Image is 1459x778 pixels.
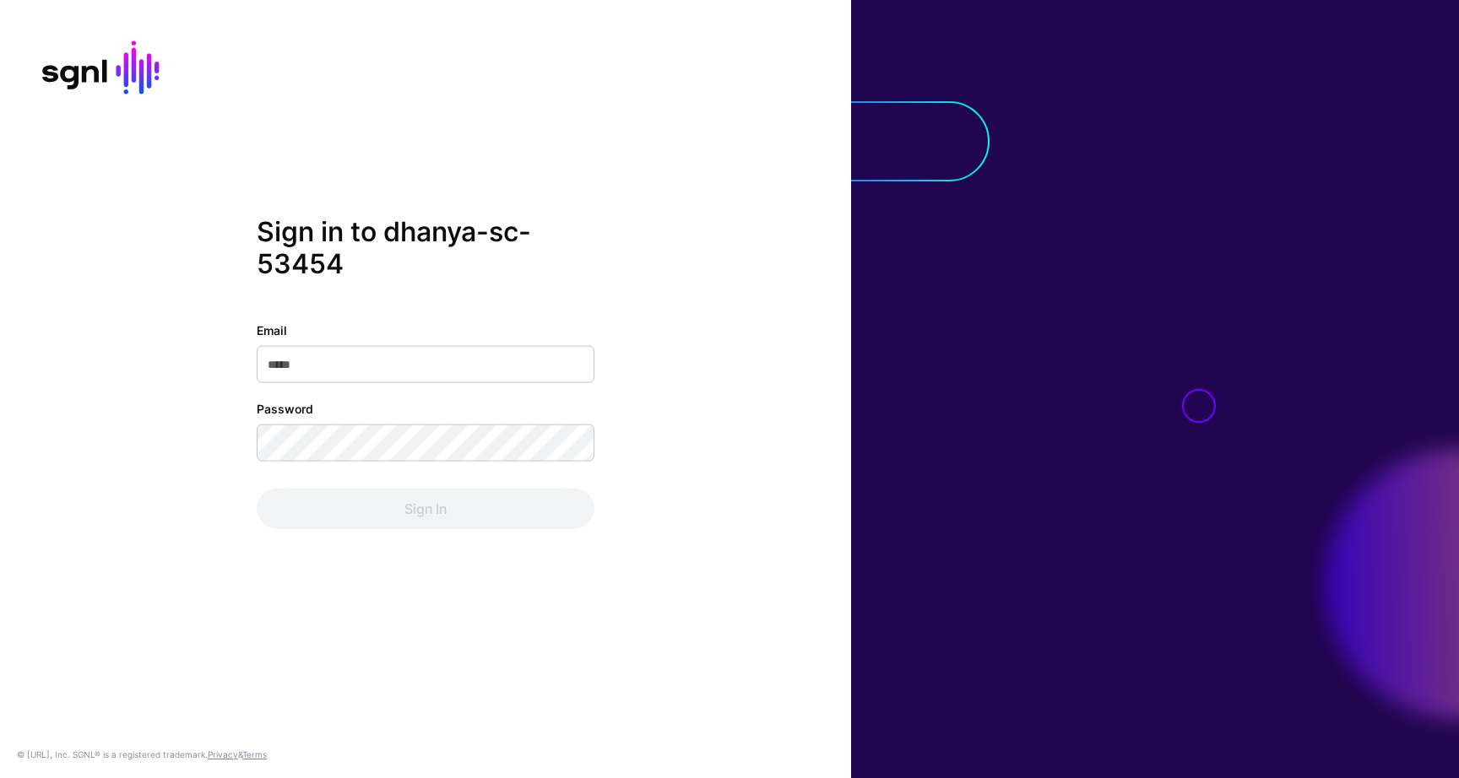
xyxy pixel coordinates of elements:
[242,749,267,759] a: Terms
[257,321,287,338] label: Email
[257,216,594,281] h2: Sign in to dhanya-sc-53454
[208,749,238,759] a: Privacy
[17,748,267,761] div: © [URL], Inc. SGNL® is a registered trademark. &
[257,399,313,417] label: Password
